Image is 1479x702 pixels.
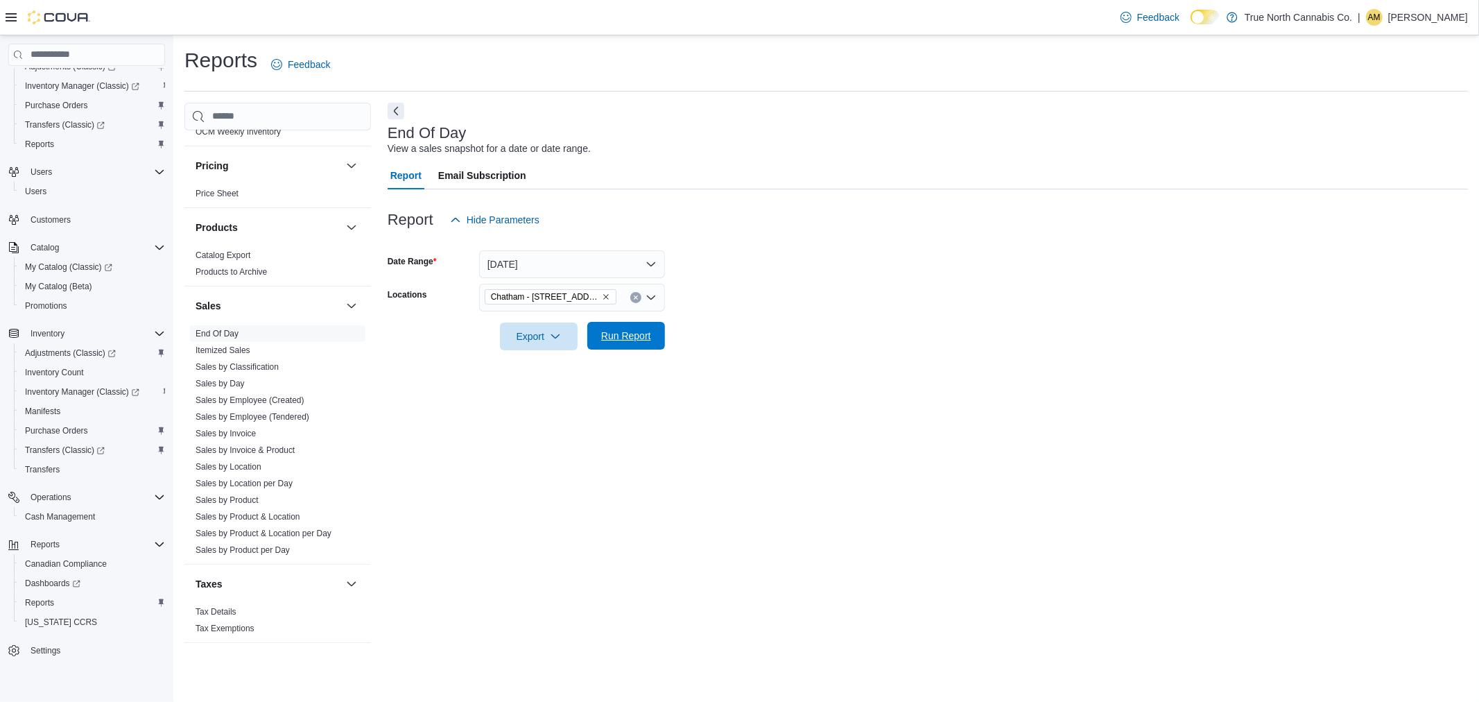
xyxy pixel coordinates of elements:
[14,296,171,316] button: Promotions
[196,379,245,388] a: Sales by Day
[19,78,145,94] a: Inventory Manager (Classic)
[196,127,281,137] a: OCM Weekly Inventory
[196,267,267,277] a: Products to Archive
[31,492,71,503] span: Operations
[508,323,569,350] span: Export
[25,536,165,553] span: Reports
[14,382,171,402] a: Inventory Manager (Classic)
[14,343,171,363] a: Adjustments (Classic)
[196,461,261,472] span: Sales by Location
[196,378,245,389] span: Sales by Day
[25,536,65,553] button: Reports
[196,345,250,356] span: Itemized Sales
[343,298,360,314] button: Sales
[25,186,46,197] span: Users
[25,164,58,180] button: Users
[196,462,261,472] a: Sales by Location
[25,325,70,342] button: Inventory
[14,440,171,460] a: Transfers (Classic)
[25,80,139,92] span: Inventory Manager (Classic)
[602,293,610,301] button: Remove Chatham - 85 King St W from selection in this group
[444,206,545,234] button: Hide Parameters
[184,185,371,207] div: Pricing
[25,578,80,589] span: Dashboards
[479,250,665,278] button: [DATE]
[184,325,371,564] div: Sales
[343,576,360,592] button: Taxes
[19,298,73,314] a: Promotions
[196,528,331,539] span: Sales by Product & Location per Day
[266,51,336,78] a: Feedback
[196,362,279,372] a: Sales by Classification
[19,594,60,611] a: Reports
[184,247,371,286] div: Products
[3,488,171,507] button: Operations
[19,97,94,114] a: Purchase Orders
[31,539,60,550] span: Reports
[19,78,165,94] span: Inventory Manager (Classic)
[630,292,641,303] button: Clear input
[25,489,165,506] span: Operations
[587,322,665,350] button: Run Report
[25,558,107,570] span: Canadian Compliance
[8,69,165,694] nav: Complex example
[19,575,86,592] a: Dashboards
[196,412,309,422] a: Sales by Employee (Tendered)
[19,136,60,153] a: Reports
[19,461,165,478] span: Transfers
[19,422,165,439] span: Purchase Orders
[196,445,295,456] span: Sales by Invoice & Product
[25,281,92,292] span: My Catalog (Beta)
[1366,9,1383,26] div: Aaron McConnell
[485,289,616,305] span: Chatham - 85 King St W
[25,425,88,436] span: Purchase Orders
[19,556,165,572] span: Canadian Compliance
[3,162,171,182] button: Users
[19,384,165,400] span: Inventory Manager (Classic)
[3,535,171,554] button: Reports
[31,645,60,656] span: Settings
[14,574,171,593] a: Dashboards
[19,614,103,631] a: [US_STATE] CCRS
[19,278,165,295] span: My Catalog (Beta)
[196,221,340,234] button: Products
[25,239,64,256] button: Catalog
[25,300,67,311] span: Promotions
[196,577,340,591] button: Taxes
[19,442,165,459] span: Transfers (Classic)
[19,422,94,439] a: Purchase Orders
[14,507,171,526] button: Cash Management
[1115,3,1185,31] a: Feedback
[343,219,360,236] button: Products
[19,345,165,361] span: Adjustments (Classic)
[196,429,256,438] a: Sales by Invoice
[14,135,171,154] button: Reports
[3,324,171,343] button: Inventory
[19,364,165,381] span: Inventory Count
[196,545,290,555] a: Sales by Product per Day
[25,642,165,659] span: Settings
[19,508,101,525] a: Cash Management
[19,556,112,572] a: Canadian Compliance
[31,214,71,225] span: Customers
[25,164,165,180] span: Users
[196,329,239,339] a: End Of Day
[500,323,578,350] button: Export
[19,594,165,611] span: Reports
[25,445,105,456] span: Transfers (Classic)
[196,189,239,198] a: Price Sheet
[14,421,171,440] button: Purchase Orders
[196,445,295,455] a: Sales by Invoice & Product
[19,442,110,459] a: Transfers (Classic)
[25,617,97,628] span: [US_STATE] CCRS
[14,257,171,277] a: My Catalog (Classic)
[25,489,77,506] button: Operations
[646,292,657,303] button: Open list of options
[196,479,293,488] a: Sales by Location per Day
[19,183,165,200] span: Users
[3,640,171,660] button: Settings
[3,238,171,257] button: Catalog
[25,262,112,273] span: My Catalog (Classic)
[196,345,250,355] a: Itemized Sales
[19,183,52,200] a: Users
